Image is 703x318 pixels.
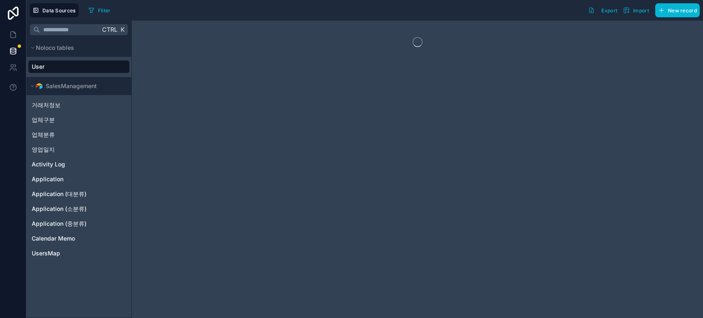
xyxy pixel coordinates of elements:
[652,3,700,17] a: New record
[585,3,620,17] button: Export
[85,4,114,16] button: Filter
[42,7,76,14] span: Data Sources
[98,7,111,14] span: Filter
[101,24,118,35] span: Ctrl
[119,27,125,33] span: K
[30,3,79,17] button: Data Sources
[633,7,649,14] span: Import
[655,3,700,17] button: New record
[601,7,617,14] span: Export
[668,7,697,14] span: New record
[620,3,652,17] button: Import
